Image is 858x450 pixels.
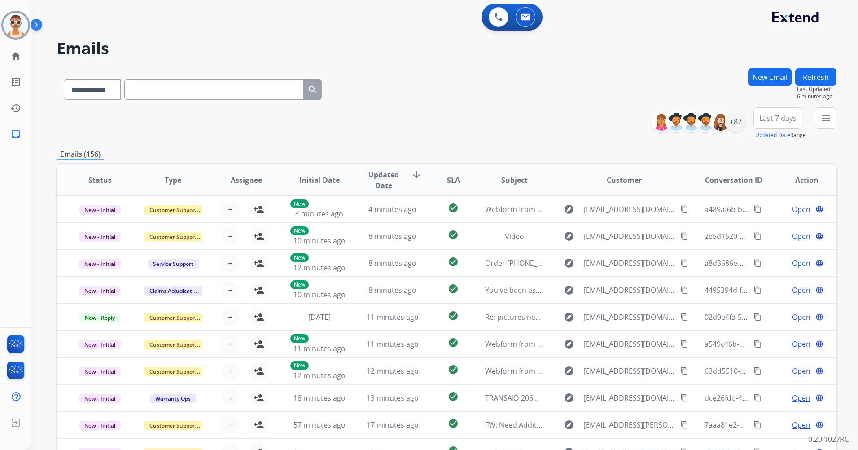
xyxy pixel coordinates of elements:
[367,366,419,376] span: 12 minutes ago
[367,420,419,430] span: 17 minutes ago
[79,205,121,215] span: New - Initial
[705,258,841,268] span: a8d3686e-25e2-4244-8141-36febe63c0e8
[753,286,762,294] mat-icon: content_copy
[150,394,196,403] span: Warranty Ops
[254,339,264,349] mat-icon: person_add
[293,290,346,300] span: 10 minutes ago
[368,285,416,295] span: 8 minutes ago
[820,113,831,124] mat-icon: menu
[228,258,232,269] span: +
[583,419,675,430] span: [EMAIL_ADDRESS][PERSON_NAME][DOMAIN_NAME]
[79,340,121,349] span: New - Initial
[144,313,202,322] span: Customer Support
[3,13,28,38] img: avatar
[368,204,416,214] span: 4 minutes ago
[221,254,239,272] button: +
[254,393,264,403] mat-icon: person_add
[753,107,802,129] button: Last 7 days
[485,312,552,322] span: Re: pictures needed
[753,394,762,402] mat-icon: content_copy
[228,231,232,242] span: +
[815,367,823,375] mat-icon: language
[228,285,232,296] span: +
[448,256,459,267] mat-icon: check_circle
[680,421,688,429] mat-icon: content_copy
[815,340,823,348] mat-icon: language
[79,232,121,242] span: New - Initial
[680,259,688,267] mat-icon: content_copy
[792,231,810,242] span: Open
[583,285,675,296] span: [EMAIL_ADDRESS][DOMAIN_NAME]
[293,393,346,403] span: 18 minutes ago
[485,258,569,268] span: Order [PHONE_NUMBER]
[680,313,688,321] mat-icon: content_copy
[79,259,121,269] span: New - Initial
[815,421,823,429] mat-icon: language
[228,393,232,403] span: +
[88,175,112,185] span: Status
[290,253,309,262] p: New
[808,434,849,445] p: 0.20.1027RC
[583,393,675,403] span: [EMAIL_ADDRESS][DOMAIN_NAME]
[228,339,232,349] span: +
[792,312,810,322] span: Open
[79,286,121,296] span: New - Initial
[254,231,264,242] mat-icon: person_add
[705,204,842,214] span: a489af6b-ba96-42c6-88e8-8cdd09606583
[221,416,239,434] button: +
[583,339,675,349] span: [EMAIL_ADDRESS][DOMAIN_NAME]
[759,116,797,120] span: Last 7 days
[293,420,346,430] span: 57 minutes ago
[607,175,642,185] span: Customer
[148,259,199,269] span: Service Support
[564,231,574,242] mat-icon: explore
[448,391,459,402] mat-icon: check_circle
[753,340,762,348] mat-icon: content_copy
[367,312,419,322] span: 11 minutes ago
[680,367,688,375] mat-icon: content_copy
[753,205,762,213] mat-icon: content_copy
[795,68,836,86] button: Refresh
[290,280,309,289] p: New
[505,231,524,241] span: Video
[79,421,121,430] span: New - Initial
[755,132,790,139] button: Updated Date
[254,419,264,430] mat-icon: person_add
[705,175,762,185] span: Conversation ID
[411,169,422,180] mat-icon: arrow_downward
[10,103,21,114] mat-icon: history
[753,421,762,429] mat-icon: content_copy
[792,204,810,215] span: Open
[680,205,688,213] mat-icon: content_copy
[228,312,232,322] span: +
[792,366,810,376] span: Open
[290,334,309,343] p: New
[753,232,762,240] mat-icon: content_copy
[293,344,346,353] span: 11 minutes ago
[79,367,121,376] span: New - Initial
[583,204,675,215] span: [EMAIL_ADDRESS][DOMAIN_NAME]
[221,308,239,326] button: +
[221,389,239,407] button: +
[753,367,762,375] mat-icon: content_copy
[815,286,823,294] mat-icon: language
[308,312,331,322] span: [DATE]
[447,175,460,185] span: SLA
[10,129,21,140] mat-icon: inbox
[228,419,232,430] span: +
[144,232,202,242] span: Customer Support
[221,281,239,299] button: +
[792,285,810,296] span: Open
[307,84,318,95] mat-icon: search
[485,339,688,349] span: Webform from [EMAIL_ADDRESS][DOMAIN_NAME] on [DATE]
[221,362,239,380] button: +
[57,40,836,57] h2: Emails
[815,394,823,402] mat-icon: language
[293,371,346,380] span: 12 minutes ago
[485,420,595,430] span: FW: Need Additional Information
[144,421,202,430] span: Customer Support
[564,258,574,269] mat-icon: explore
[448,229,459,240] mat-icon: check_circle
[228,204,232,215] span: +
[705,366,840,376] span: 63dd5510-3b6e-458f-a19f-6846e0853948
